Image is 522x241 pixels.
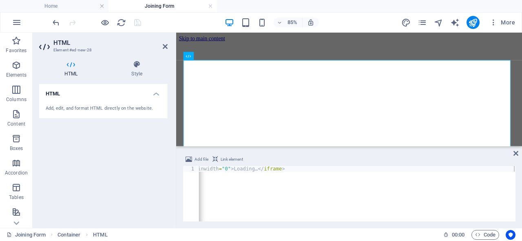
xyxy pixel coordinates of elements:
h6: Session time [443,230,465,240]
button: Link element [211,155,244,164]
button: design [401,18,411,27]
button: undo [51,18,61,27]
span: Click to select. Double-click to edit [93,230,107,240]
button: More [486,16,518,29]
a: Skip to main content [3,3,58,10]
div: 1 [183,166,199,172]
p: Columns [6,96,27,103]
button: navigator [434,18,444,27]
h2: HTML [53,39,168,46]
span: Click to select. Double-click to edit [58,230,80,240]
button: 85% [274,18,303,27]
span: 00 00 [452,230,464,240]
button: Add file [184,155,210,164]
div: Add, edit, and format HTML directly on the website. [46,105,161,112]
p: Tables [9,194,24,201]
p: Boxes [10,145,23,152]
button: text_generator [450,18,460,27]
span: Link element [221,155,243,164]
p: Elements [6,72,27,78]
button: Usercentrics [506,230,515,240]
i: Pages (Ctrl+Alt+S) [418,18,427,27]
h3: Element #ed-new-28 [53,46,151,54]
button: reload [116,18,126,27]
i: Publish [468,18,478,27]
p: Favorites [6,47,27,54]
i: Design (Ctrl+Alt+Y) [401,18,411,27]
span: More [489,18,515,27]
button: publish [467,16,480,29]
a: Click to cancel selection. Double-click to open Pages [7,230,46,240]
i: AI Writer [450,18,460,27]
nav: breadcrumb [58,230,107,240]
button: Code [471,230,499,240]
p: Accordion [5,170,28,176]
span: : [458,232,459,238]
h6: 85% [286,18,299,27]
p: Content [7,121,25,127]
h4: HTML [39,84,168,99]
i: Navigator [434,18,443,27]
h4: HTML [39,60,106,77]
h4: Style [106,60,168,77]
button: pages [418,18,427,27]
span: Code [475,230,495,240]
h4: Joining Form [108,2,217,11]
span: Add file [195,155,208,164]
i: Undo: Change HTML (Ctrl+Z) [51,18,61,27]
i: Reload page [117,18,126,27]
